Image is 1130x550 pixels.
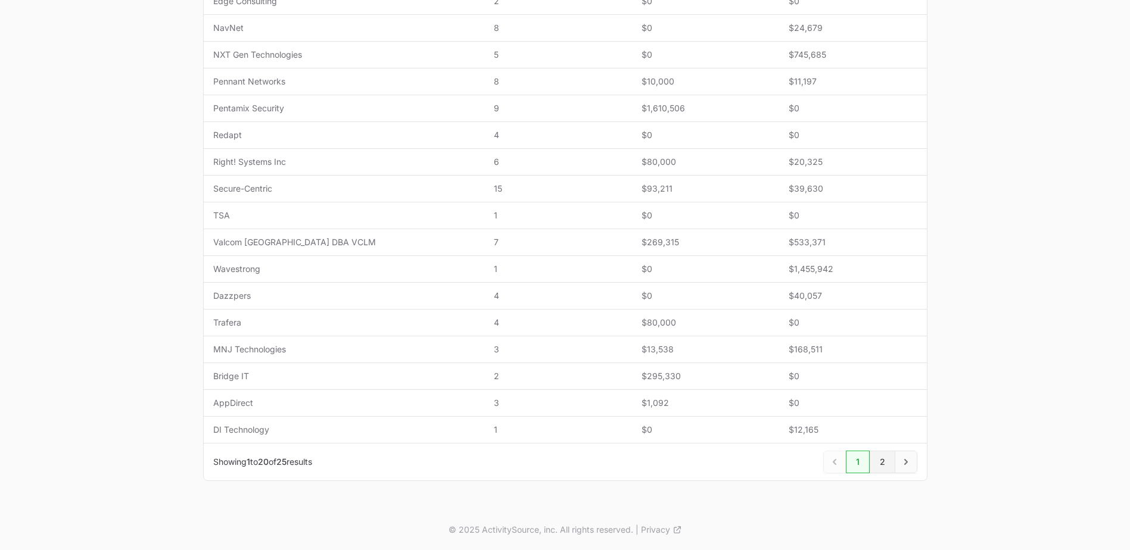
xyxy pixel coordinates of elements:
span: $13,538 [642,343,770,355]
span: $0 [789,370,917,382]
span: Bridge IT [213,370,475,382]
span: $0 [789,397,917,409]
span: $10,000 [642,76,770,87]
span: TSA [213,210,475,221]
span: $1,455,942 [789,263,917,275]
span: 20 [258,457,269,467]
span: $269,315 [642,236,770,248]
span: 4 [494,290,622,302]
span: 8 [494,22,622,34]
span: $533,371 [789,236,917,248]
span: 3 [494,343,622,355]
span: $0 [642,22,770,34]
span: $93,211 [642,183,770,195]
span: $0 [789,129,917,141]
span: 1 [494,210,622,221]
span: $1,610,506 [642,102,770,114]
span: Valcom [GEOGRAPHIC_DATA] DBA VCLM [213,236,475,248]
span: $39,630 [789,183,917,195]
span: 15 [494,183,622,195]
span: 5 [494,49,622,61]
span: $0 [642,129,770,141]
span: DI Technology [213,424,475,436]
span: $12,165 [789,424,917,436]
span: 25 [276,457,287,467]
span: $80,000 [642,156,770,168]
span: 1 [494,263,622,275]
span: AppDirect [213,397,475,409]
a: Privacy [641,524,682,536]
span: $0 [789,317,917,329]
span: 2 [494,370,622,382]
span: Trafera [213,317,475,329]
span: $0 [642,424,770,436]
span: MNJ Technologies [213,343,475,355]
a: Next [895,451,917,473]
span: NXT Gen Technologies [213,49,475,61]
span: Dazzpers [213,290,475,302]
span: $0 [789,102,917,114]
span: Pentamix Security [213,102,475,114]
span: 4 [494,129,622,141]
span: $0 [642,263,770,275]
span: $745,685 [789,49,917,61]
p: © 2025 ActivitySource, inc. All rights reserved. [449,524,633,536]
span: | [636,524,639,536]
span: Pennant Networks [213,76,475,87]
span: 1 [494,424,622,436]
a: 2 [870,451,895,473]
span: $168,511 [789,343,917,355]
span: $0 [789,210,917,221]
span: 1 [247,457,250,467]
a: 1 [846,451,870,473]
span: 3 [494,397,622,409]
span: $0 [642,290,770,302]
span: Wavestrong [213,263,475,275]
span: 9 [494,102,622,114]
span: 4 [494,317,622,329]
span: $0 [642,210,770,221]
span: $80,000 [642,317,770,329]
span: Redapt [213,129,475,141]
span: Secure-Centric [213,183,475,195]
span: $20,325 [789,156,917,168]
span: 7 [494,236,622,248]
span: 6 [494,156,622,168]
span: $40,057 [789,290,917,302]
span: $24,679 [789,22,917,34]
span: $0 [642,49,770,61]
span: $11,197 [789,76,917,87]
span: $295,330 [642,370,770,382]
span: NavNet [213,22,475,34]
p: Showing to of results [213,456,312,468]
span: 8 [494,76,622,87]
span: Right! Systems Inc [213,156,475,168]
span: $1,092 [642,397,770,409]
